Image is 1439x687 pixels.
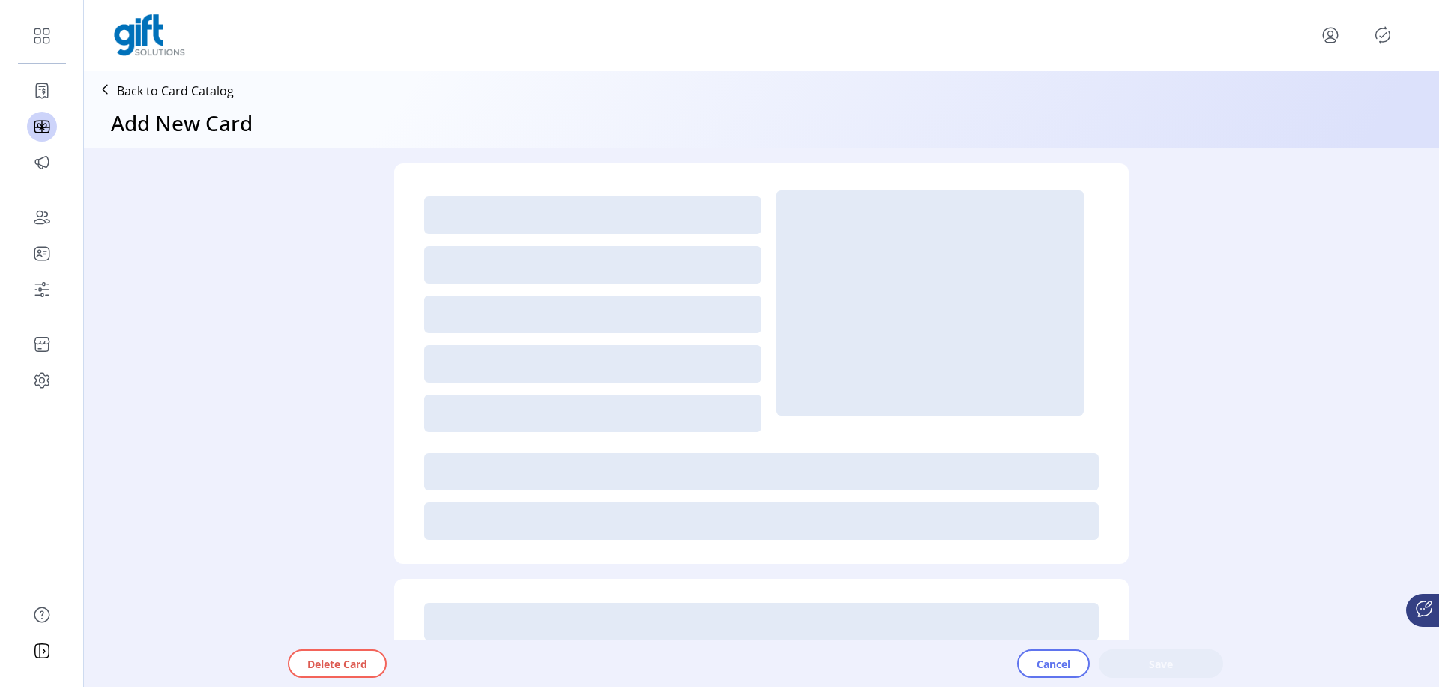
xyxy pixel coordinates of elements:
[1017,649,1090,678] button: Cancel
[1318,23,1342,47] button: menu
[111,107,253,139] h3: Add New Card
[117,82,234,100] p: Back to Card Catalog
[114,14,185,56] img: logo
[307,656,367,672] span: Delete Card
[1371,23,1395,47] button: Publisher Panel
[288,649,387,678] button: Delete Card
[1037,656,1070,672] span: Cancel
